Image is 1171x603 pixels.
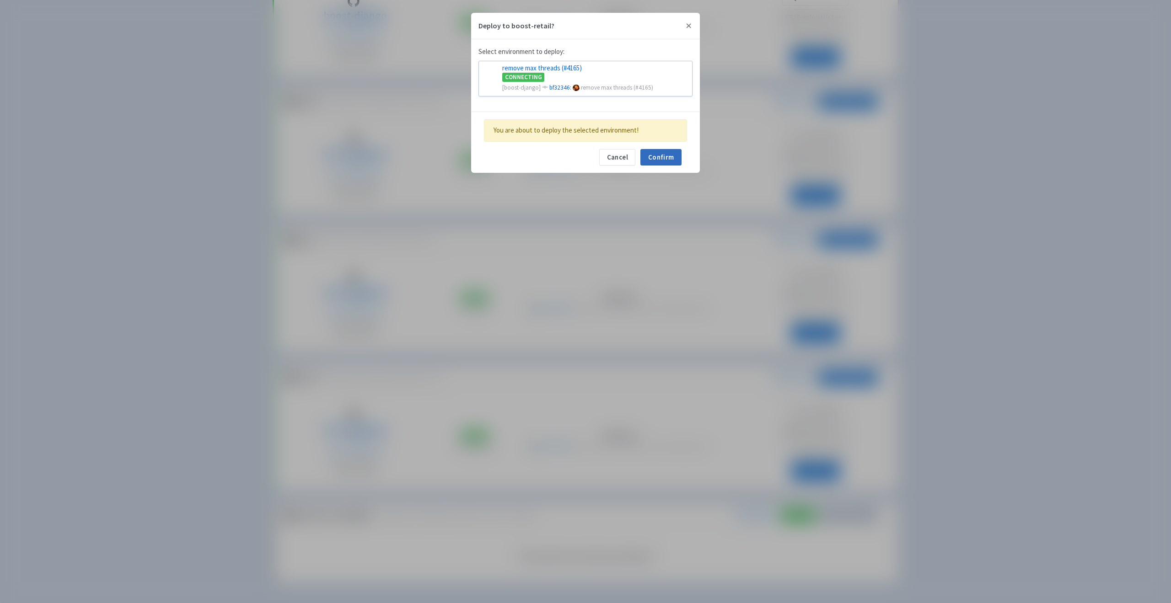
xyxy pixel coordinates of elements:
span: by: adam006 [573,85,579,91]
span: bf32346: [549,84,571,91]
button: Confirm [640,149,682,165]
div: remove max threads (#4165) [497,64,674,72]
button: Close [678,13,700,39]
label: Select environment to deploy: [478,47,564,57]
h5: Deploy to boost-retail? [478,20,554,31]
a: remove max threads (#4165) CONNECTING [boost-django] bf32346: P remove max threads (#4165) [486,63,685,95]
div: You are about to deploy the selected environment! [484,119,687,142]
span: CONNECTING [502,73,544,82]
button: Cancel [599,149,635,165]
span: remove max threads (#4165) [581,84,653,91]
span: [boost-django] [502,84,541,91]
